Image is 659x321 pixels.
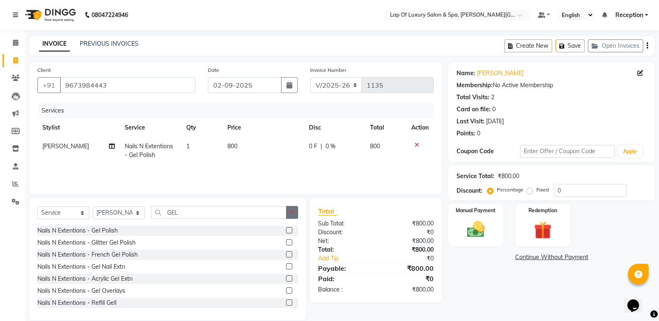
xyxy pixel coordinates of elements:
[312,245,376,254] div: Total:
[37,77,61,93] button: +91
[37,262,125,271] div: Nails N Extentions - Gel Nail Extn
[125,142,173,159] span: Nails N Extentions - Gel Polish
[21,3,78,27] img: logo
[310,66,346,74] label: Invoice Number
[312,219,376,228] div: Sub Total:
[186,142,190,150] span: 1
[326,142,336,151] span: 0 %
[376,263,440,273] div: ₹800.00
[376,245,440,254] div: ₹800.00
[60,77,195,93] input: Search by Name/Mobile/Email/Code
[450,253,653,262] a: Continue Without Payment
[37,118,120,137] th: Stylist
[312,237,376,245] div: Net:
[309,142,317,151] span: 0 F
[370,142,380,150] span: 800
[497,186,523,194] label: Percentage
[208,66,219,74] label: Date
[387,254,440,263] div: ₹0
[492,105,496,114] div: 0
[321,142,322,151] span: |
[37,238,136,247] div: Nails N Extentions - Glitter Gel Polish
[312,274,376,284] div: Paid:
[38,103,440,118] div: Services
[588,39,643,52] button: Open Invoices
[376,237,440,245] div: ₹800.00
[37,250,138,259] div: Nails N Extentions - French Gel Polish
[42,142,89,150] span: [PERSON_NAME]
[312,254,387,263] a: Add Tip
[312,228,376,237] div: Discount:
[312,263,376,273] div: Payable:
[376,274,440,284] div: ₹0
[477,129,480,138] div: 0
[491,93,494,102] div: 2
[39,37,70,51] a: INVOICE
[457,81,647,90] div: No Active Membership
[312,285,376,294] div: Balance :
[477,69,523,78] a: [PERSON_NAME]
[376,285,440,294] div: ₹800.00
[528,219,557,241] img: _gift.svg
[615,11,643,20] span: Reception
[181,118,222,137] th: Qty
[457,117,484,126] div: Last Visit:
[406,118,434,137] th: Action
[457,172,494,181] div: Service Total:
[457,81,493,90] div: Membership:
[37,66,51,74] label: Client
[304,118,365,137] th: Disc
[520,145,615,158] input: Enter Offer / Coupon Code
[624,288,651,313] iframe: chat widget
[555,39,585,52] button: Save
[457,105,491,114] div: Card on file:
[80,40,138,47] a: PREVIOUS INVOICES
[376,228,440,237] div: ₹0
[376,219,440,228] div: ₹800.00
[91,3,128,27] b: 08047224946
[504,39,552,52] button: Create New
[37,226,118,235] div: Nails N Extentions - Gel Polish
[528,207,557,214] label: Redemption
[318,207,337,216] span: Total
[456,207,496,214] label: Manual Payment
[498,172,519,181] div: ₹800.00
[457,93,489,102] div: Total Visits:
[120,118,181,137] th: Service
[457,69,475,78] div: Name:
[618,145,642,158] button: Apply
[37,274,133,283] div: Nails N Extentions - Acrylic Gel Extn
[462,219,490,240] img: _cash.svg
[457,129,475,138] div: Points:
[457,147,520,156] div: Coupon Code
[486,117,504,126] div: [DATE]
[37,287,125,295] div: Nails N Extentions - Gel Overlays
[365,118,406,137] th: Total
[457,186,482,195] div: Discount:
[222,118,304,137] th: Price
[536,186,549,194] label: Fixed
[151,206,286,219] input: Search or Scan
[37,299,116,307] div: Nails N Extentions - Refill Gell
[227,142,237,150] span: 800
